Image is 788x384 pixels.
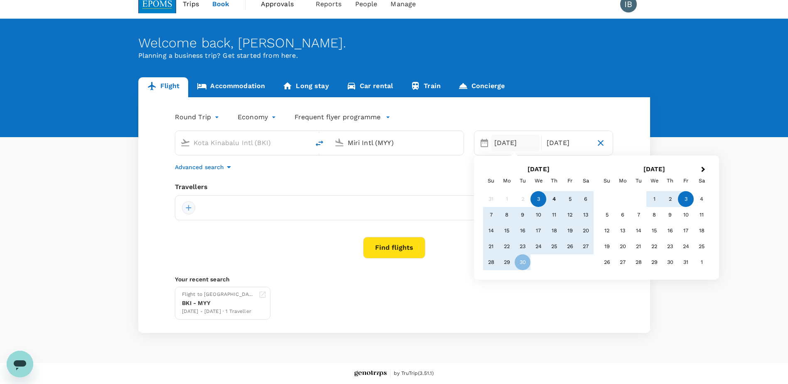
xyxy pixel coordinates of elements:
[546,207,562,223] div: Choose Thursday, September 11th, 2025
[515,173,530,189] div: Tuesday
[678,191,694,207] div: Choose Friday, October 3rd, 2025
[530,191,546,207] div: Not available Wednesday, September 3rd, 2025
[530,239,546,254] div: Choose Wednesday, September 24th, 2025
[338,77,402,97] a: Car rental
[483,191,499,207] div: Not available Sunday, August 31st, 2025
[194,136,292,149] input: Depart from
[458,142,459,143] button: Open
[138,51,650,61] p: Planning a business trip? Get started from here.
[599,254,615,270] div: Choose Sunday, October 26th, 2025
[694,223,709,239] div: Choose Saturday, October 18th, 2025
[646,254,662,270] div: Choose Wednesday, October 29th, 2025
[182,308,255,316] div: [DATE] - [DATE] · 1 Traveller
[694,207,709,223] div: Choose Saturday, October 11th, 2025
[578,207,594,223] div: Choose Saturday, September 13th, 2025
[646,173,662,189] div: Wednesday
[483,239,499,254] div: Choose Sunday, September 21st, 2025
[631,223,646,239] div: Choose Tuesday, October 14th, 2025
[678,254,694,270] div: Choose Friday, October 31st, 2025
[694,173,709,189] div: Saturday
[631,239,646,254] div: Choose Tuesday, October 21st, 2025
[646,223,662,239] div: Choose Wednesday, October 15th, 2025
[274,77,337,97] a: Long stay
[481,165,597,173] h2: [DATE]
[499,191,515,207] div: Not available Monday, September 1st, 2025
[694,191,709,207] div: Choose Saturday, October 4th, 2025
[678,223,694,239] div: Choose Friday, October 17th, 2025
[599,173,615,189] div: Sunday
[578,223,594,239] div: Choose Saturday, September 20th, 2025
[483,173,499,189] div: Sunday
[309,133,329,153] button: delete
[678,207,694,223] div: Choose Friday, October 10th, 2025
[615,207,631,223] div: Choose Monday, October 6th, 2025
[599,239,615,254] div: Choose Sunday, October 19th, 2025
[694,239,709,254] div: Choose Saturday, October 25th, 2025
[499,239,515,254] div: Choose Monday, September 22nd, 2025
[515,239,530,254] div: Choose Tuesday, September 23rd, 2025
[449,77,513,97] a: Concierge
[238,111,278,124] div: Economy
[515,191,530,207] div: Not available Tuesday, September 2nd, 2025
[631,254,646,270] div: Choose Tuesday, October 28th, 2025
[175,163,224,171] p: Advanced search
[578,173,594,189] div: Saturday
[697,163,711,177] button: Next Month
[599,223,615,239] div: Choose Sunday, October 12th, 2025
[363,237,425,258] button: Find flights
[599,191,709,270] div: Month October, 2025
[530,207,546,223] div: Choose Wednesday, September 10th, 2025
[615,223,631,239] div: Choose Monday, October 13th, 2025
[646,191,662,207] div: Choose Wednesday, October 1st, 2025
[515,207,530,223] div: Choose Tuesday, September 9th, 2025
[483,254,499,270] div: Choose Sunday, September 28th, 2025
[662,173,678,189] div: Thursday
[562,223,578,239] div: Choose Friday, September 19th, 2025
[188,77,274,97] a: Accommodation
[530,223,546,239] div: Choose Wednesday, September 17th, 2025
[175,162,234,172] button: Advanced search
[631,173,646,189] div: Tuesday
[546,191,562,207] div: Choose Thursday, September 4th, 2025
[402,77,449,97] a: Train
[483,207,499,223] div: Choose Sunday, September 7th, 2025
[175,182,614,192] div: Travellers
[662,223,678,239] div: Choose Thursday, October 16th, 2025
[562,207,578,223] div: Choose Friday, September 12th, 2025
[615,173,631,189] div: Monday
[646,207,662,223] div: Choose Wednesday, October 8th, 2025
[348,136,446,149] input: Going to
[662,254,678,270] div: Choose Thursday, October 30th, 2025
[295,112,390,122] button: Frequent flyer programme
[578,191,594,207] div: Choose Saturday, September 6th, 2025
[578,239,594,254] div: Choose Saturday, September 27th, 2025
[138,77,189,97] a: Flight
[546,239,562,254] div: Choose Thursday, September 25th, 2025
[599,207,615,223] div: Choose Sunday, October 5th, 2025
[543,135,592,151] div: [DATE]
[483,223,499,239] div: Choose Sunday, September 14th, 2025
[530,173,546,189] div: Wednesday
[562,239,578,254] div: Choose Friday, September 26th, 2025
[662,191,678,207] div: Choose Thursday, October 2nd, 2025
[354,371,387,377] img: Genotrips - EPOMS
[499,223,515,239] div: Choose Monday, September 15th, 2025
[394,369,434,378] span: by TruTrip ( 3.51.1 )
[175,111,221,124] div: Round Trip
[615,239,631,254] div: Choose Monday, October 20th, 2025
[562,191,578,207] div: Choose Friday, September 5th, 2025
[295,112,380,122] p: Frequent flyer programme
[515,254,530,270] div: Choose Tuesday, September 30th, 2025
[562,173,578,189] div: Friday
[678,173,694,189] div: Friday
[499,207,515,223] div: Choose Monday, September 8th, 2025
[175,275,614,283] p: Your recent search
[491,135,540,151] div: [DATE]
[646,239,662,254] div: Choose Wednesday, October 22nd, 2025
[515,223,530,239] div: Choose Tuesday, September 16th, 2025
[182,299,255,308] div: BKI - MYY
[499,254,515,270] div: Choose Monday, September 29th, 2025
[662,239,678,254] div: Choose Thursday, October 23rd, 2025
[138,35,650,51] div: Welcome back , [PERSON_NAME] .
[615,254,631,270] div: Choose Monday, October 27th, 2025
